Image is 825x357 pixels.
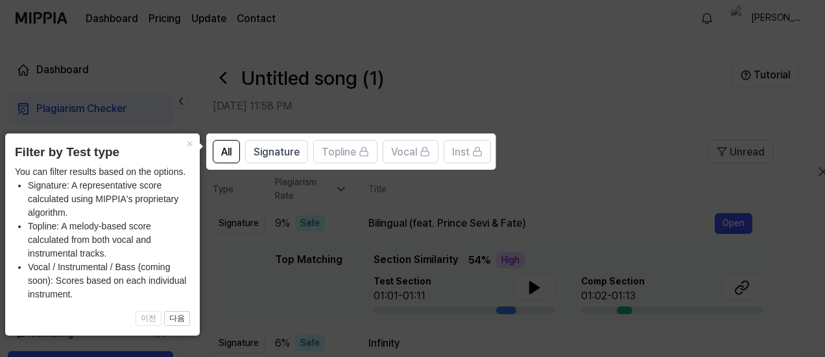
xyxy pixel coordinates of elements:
button: 다음 [164,311,190,327]
button: Close [179,133,200,152]
header: Filter by Test type [15,143,190,162]
button: Vocal [383,140,438,163]
button: Inst [444,140,491,163]
div: You can filter results based on the options. [15,165,190,301]
span: Vocal [391,144,417,160]
button: All [213,140,240,163]
li: Signature: A representative score calculated using MIPPIA's proprietary algorithm. [28,179,190,220]
span: Signature [254,144,300,160]
button: Topline [313,140,377,163]
span: All [221,144,232,160]
span: Topline [322,144,356,160]
li: Vocal / Instrumental / Bass (coming soon): Scores based on each individual instrument. [28,260,190,301]
li: Topline: A melody-based score calculated from both vocal and instrumental tracks. [28,220,190,260]
button: Signature [245,140,308,163]
span: Inst [452,144,470,160]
